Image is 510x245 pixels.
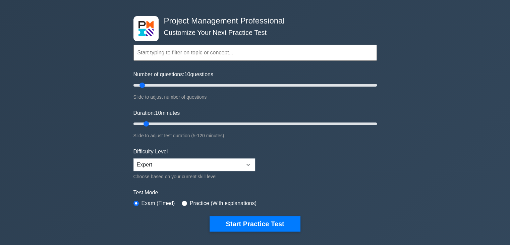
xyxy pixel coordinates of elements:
span: 10 [155,110,161,116]
label: Practice (With explanations) [190,199,257,207]
label: Duration: minutes [133,109,180,117]
div: Slide to adjust number of questions [133,93,377,101]
div: Slide to adjust test duration (5-120 minutes) [133,132,377,140]
label: Number of questions: questions [133,70,213,79]
div: Choose based on your current skill level [133,173,255,181]
span: 10 [184,71,190,77]
input: Start typing to filter on topic or concept... [133,45,377,61]
h4: Project Management Professional [161,16,344,26]
label: Test Mode [133,189,377,197]
button: Start Practice Test [210,216,300,232]
label: Difficulty Level [133,148,168,156]
label: Exam (Timed) [141,199,175,207]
